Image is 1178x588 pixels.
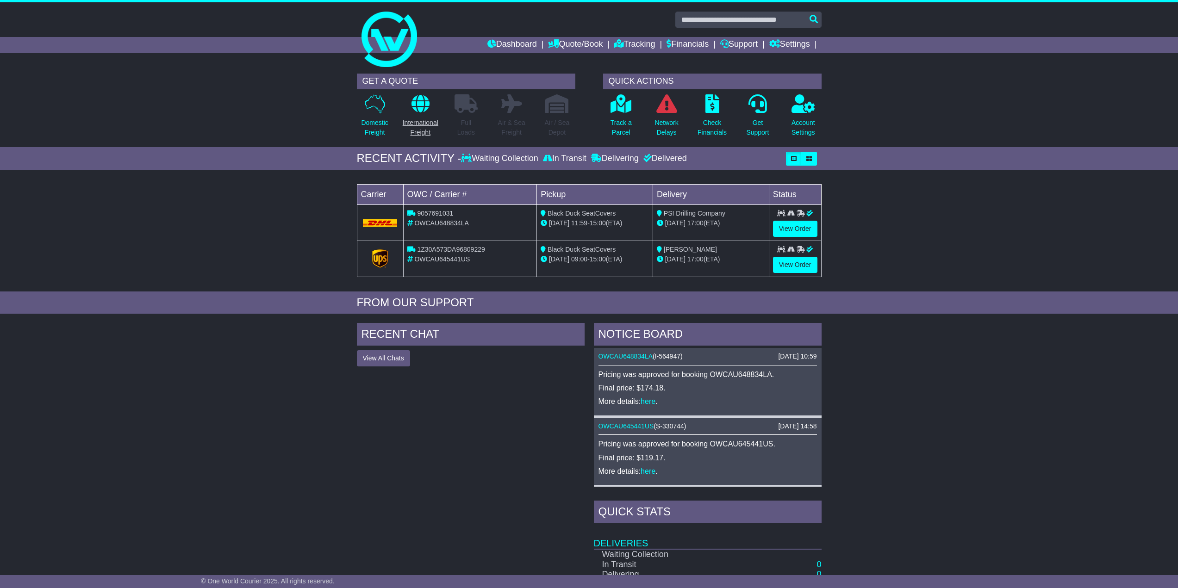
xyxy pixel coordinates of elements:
a: AccountSettings [791,94,816,142]
td: Delivery [653,184,769,204]
a: GetSupport [746,94,769,142]
div: - (ETA) [541,218,649,228]
p: Network Delays [654,118,678,137]
div: RECENT CHAT [357,323,585,348]
span: 09:00 [571,255,587,263]
span: 17:00 [687,255,704,263]
div: Quick Stats [594,501,822,526]
button: View All Chats [357,350,410,366]
a: View Order [773,257,817,273]
p: Get Support [746,118,769,137]
a: CheckFinancials [697,94,727,142]
div: NOTICE BOARD [594,323,822,348]
span: [DATE] [665,219,686,227]
p: More details: . [598,467,817,476]
span: 1Z30A573DA96809229 [417,246,485,253]
a: Financials [667,37,709,53]
div: RECENT ACTIVITY - [357,152,461,165]
a: 0 [816,560,821,569]
div: QUICK ACTIONS [603,74,822,89]
div: Waiting Collection [461,154,540,164]
span: OWCAU645441US [414,255,470,263]
a: InternationalFreight [402,94,439,142]
span: PSI Drilling Company [664,210,725,217]
td: Delivering [594,569,746,580]
span: I-564947 [655,353,680,360]
p: Check Financials [698,118,727,137]
div: GET A QUOTE [357,74,575,89]
a: Settings [769,37,810,53]
p: Pricing was approved for booking OWCAU645441US. [598,439,817,448]
p: Final price: $119.17. [598,453,817,462]
div: [DATE] 10:59 [778,353,816,360]
p: Track a Parcel [611,118,632,137]
p: Air & Sea Freight [498,118,525,137]
div: [DATE] 14:58 [778,422,816,430]
p: More details: . [598,397,817,406]
span: S-330744 [656,422,684,430]
a: here [641,397,655,405]
span: [DATE] [665,255,686,263]
span: 9057691031 [417,210,453,217]
a: OWCAU645441US [598,422,654,430]
div: Delivered [641,154,687,164]
div: (ETA) [657,254,765,264]
span: 15:00 [590,219,606,227]
div: ( ) [598,353,817,360]
span: Black Duck SeatCovers [548,210,616,217]
td: Status [769,184,821,204]
div: Delivering [589,154,641,164]
span: Black Duck SeatCovers [548,246,616,253]
a: DomesticFreight [361,94,388,142]
div: In Transit [541,154,589,164]
td: OWC / Carrier # [403,184,537,204]
td: Pickup [537,184,653,204]
a: Tracking [614,37,655,53]
span: [PERSON_NAME] [664,246,717,253]
a: NetworkDelays [654,94,679,142]
td: In Transit [594,560,746,570]
span: © One World Courier 2025. All rights reserved. [201,577,335,585]
div: (ETA) [657,218,765,228]
a: Dashboard [487,37,537,53]
span: 15:00 [590,255,606,263]
div: - (ETA) [541,254,649,264]
p: Domestic Freight [361,118,388,137]
td: Waiting Collection [594,549,746,560]
p: Air / Sea Depot [545,118,570,137]
span: [DATE] [549,255,569,263]
a: 0 [816,569,821,579]
a: Quote/Book [548,37,603,53]
img: GetCarrierServiceLogo [372,249,388,268]
a: OWCAU648834LA [598,353,653,360]
p: Full Loads [455,118,478,137]
a: View Order [773,221,817,237]
a: Support [720,37,758,53]
p: Account Settings [792,118,815,137]
div: FROM OUR SUPPORT [357,296,822,309]
a: Track aParcel [610,94,632,142]
a: here [641,467,655,475]
span: 17:00 [687,219,704,227]
p: International Freight [403,118,438,137]
img: DHL.png [363,219,398,227]
span: 11:59 [571,219,587,227]
span: OWCAU648834LA [414,219,469,227]
span: [DATE] [549,219,569,227]
td: Deliveries [594,526,822,549]
p: Final price: $174.18. [598,384,817,392]
div: ( ) [598,422,817,430]
p: Pricing was approved for booking OWCAU648834LA. [598,370,817,379]
td: Carrier [357,184,403,204]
